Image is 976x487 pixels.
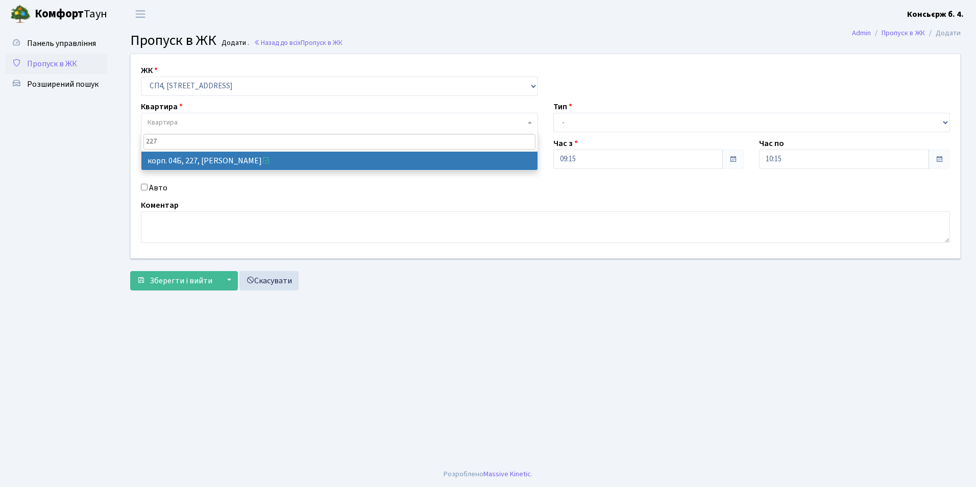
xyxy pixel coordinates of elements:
div: Розроблено . [444,469,532,480]
label: Коментар [141,199,179,211]
a: Admin [852,28,871,38]
b: Консьєрж б. 4. [907,9,964,20]
span: Таун [35,6,107,23]
span: Зберегти і вийти [150,275,212,286]
a: Скасувати [239,271,299,290]
li: корп. 04Б, 227, [PERSON_NAME] [141,152,538,170]
a: Консьєрж б. 4. [907,8,964,20]
button: Переключити навігацію [128,6,153,22]
label: Квартира [141,101,183,113]
label: Час з [553,137,578,150]
span: Панель управління [27,38,96,49]
a: Пропуск в ЖК [5,54,107,74]
small: Додати . [219,39,249,47]
a: Розширений пошук [5,74,107,94]
a: Назад до всіхПропуск в ЖК [254,38,343,47]
nav: breadcrumb [837,22,976,44]
img: logo.png [10,4,31,25]
span: Пропуск в ЖК [301,38,343,47]
span: Пропуск в ЖК [27,58,77,69]
label: Авто [149,182,167,194]
label: Час по [759,137,784,150]
a: Панель управління [5,33,107,54]
li: Додати [925,28,961,39]
span: Розширений пошук [27,79,99,90]
label: ЖК [141,64,158,77]
button: Зберегти і вийти [130,271,219,290]
span: Пропуск в ЖК [130,30,216,51]
label: Тип [553,101,572,113]
a: Massive Kinetic [483,469,531,479]
a: Пропуск в ЖК [882,28,925,38]
b: Комфорт [35,6,84,22]
span: Квартира [148,117,178,128]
